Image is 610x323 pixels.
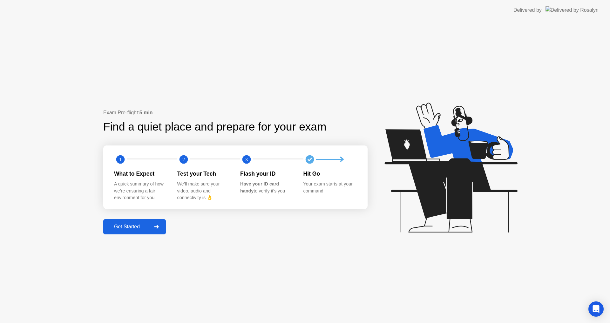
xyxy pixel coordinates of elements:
text: 2 [182,156,185,162]
div: Delivered by [513,6,542,14]
div: Find a quiet place and prepare for your exam [103,118,327,135]
text: 3 [245,156,248,162]
div: A quick summary of how we’re ensuring a fair environment for you [114,181,167,201]
div: Flash your ID [240,170,293,178]
div: Hit Go [303,170,356,178]
b: Have your ID card handy [240,181,279,193]
div: to verify it’s you [240,181,293,194]
div: Get Started [105,224,149,230]
div: We’ll make sure your video, audio and connectivity is 👌 [177,181,230,201]
img: Delivered by Rosalyn [546,6,599,14]
button: Get Started [103,219,166,234]
text: 1 [119,156,122,162]
div: Test your Tech [177,170,230,178]
div: Your exam starts at your command [303,181,356,194]
div: What to Expect [114,170,167,178]
b: 5 min [139,110,153,115]
div: Exam Pre-flight: [103,109,368,117]
div: Open Intercom Messenger [588,301,604,317]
